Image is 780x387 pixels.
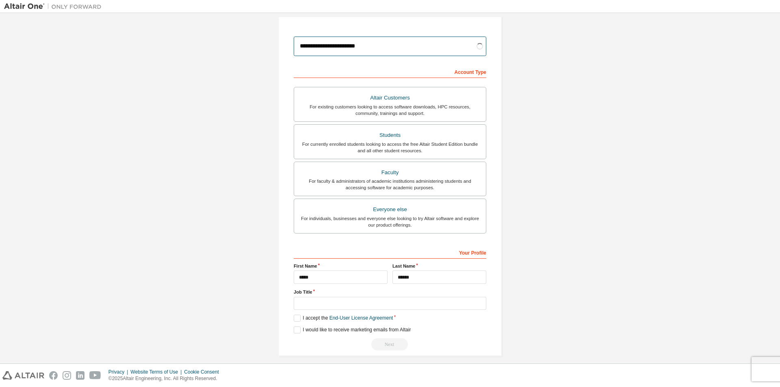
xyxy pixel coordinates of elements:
label: Job Title [294,289,486,295]
img: Altair One [4,2,106,11]
div: For currently enrolled students looking to access the free Altair Student Edition bundle and all ... [299,141,481,154]
label: I would like to receive marketing emails from Altair [294,326,411,333]
div: Cookie Consent [184,369,223,375]
label: First Name [294,263,388,269]
div: For existing customers looking to access software downloads, HPC resources, community, trainings ... [299,104,481,117]
img: facebook.svg [49,371,58,380]
div: Altair Customers [299,92,481,104]
label: I accept the [294,315,393,322]
div: Website Terms of Use [130,369,184,375]
div: Your Profile [294,246,486,259]
label: Last Name [392,263,486,269]
p: © 2025 Altair Engineering, Inc. All Rights Reserved. [108,375,224,382]
img: instagram.svg [63,371,71,380]
img: youtube.svg [89,371,101,380]
div: Please wait while checking email ... [294,338,486,350]
div: Privacy [108,369,130,375]
div: Account Type [294,65,486,78]
a: End-User License Agreement [329,315,393,321]
img: linkedin.svg [76,371,84,380]
img: altair_logo.svg [2,371,44,380]
div: Everyone else [299,204,481,215]
div: For faculty & administrators of academic institutions administering students and accessing softwa... [299,178,481,191]
div: Students [299,130,481,141]
div: Faculty [299,167,481,178]
div: For individuals, businesses and everyone else looking to try Altair software and explore our prod... [299,215,481,228]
